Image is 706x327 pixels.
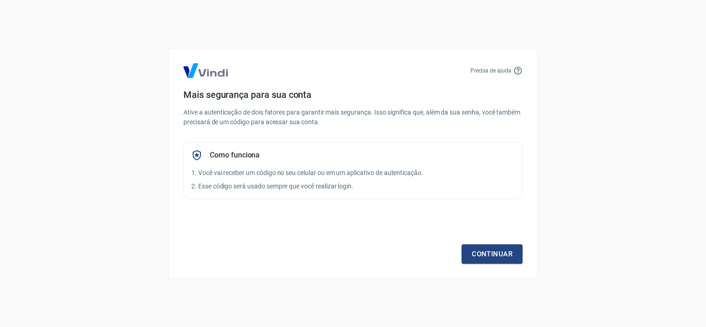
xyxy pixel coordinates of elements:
[191,168,515,178] p: 1. Você vai receber um código no seu celular ou em um aplicativo de autenticação.
[191,182,515,191] p: 2. Esse código será usado sempre que você realizar login.
[462,244,523,264] a: Continuar
[183,108,523,127] p: Ative a autenticação de dois fatores para garantir mais segurança. Isso significa que, além da su...
[183,63,228,78] img: Logo Vind
[470,67,511,75] p: Precisa de ajuda
[183,89,523,100] h4: Mais segurança para sua conta
[210,151,260,160] h5: Como funciona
